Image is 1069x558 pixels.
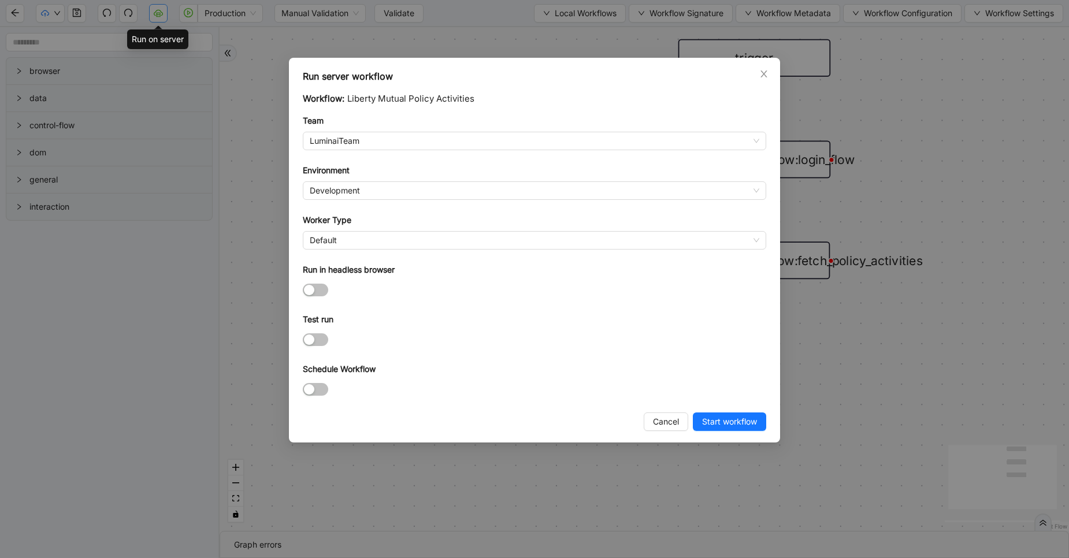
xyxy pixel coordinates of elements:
span: Start workflow [702,415,757,428]
button: Start workflow [693,412,766,431]
span: Workflow: [303,93,344,104]
button: Run in headless browser [303,284,328,296]
div: Run server workflow [303,69,766,83]
button: Schedule Workflow [303,383,328,396]
button: Cancel [644,412,688,431]
div: Run on server [127,29,188,49]
label: Worker Type [303,214,351,226]
label: Team [303,114,324,127]
span: Cancel [653,415,679,428]
label: Run in headless browser [303,263,395,276]
label: Environment [303,164,350,177]
span: Default [310,232,759,249]
button: Close [758,68,770,80]
span: LuminaiTeam [310,132,759,150]
span: close [759,69,769,79]
label: Schedule Workflow [303,363,376,375]
span: Liberty Mutual Policy Activities [347,93,474,104]
label: Test run [303,313,333,326]
span: Development [310,182,759,199]
button: Test run [303,333,328,346]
